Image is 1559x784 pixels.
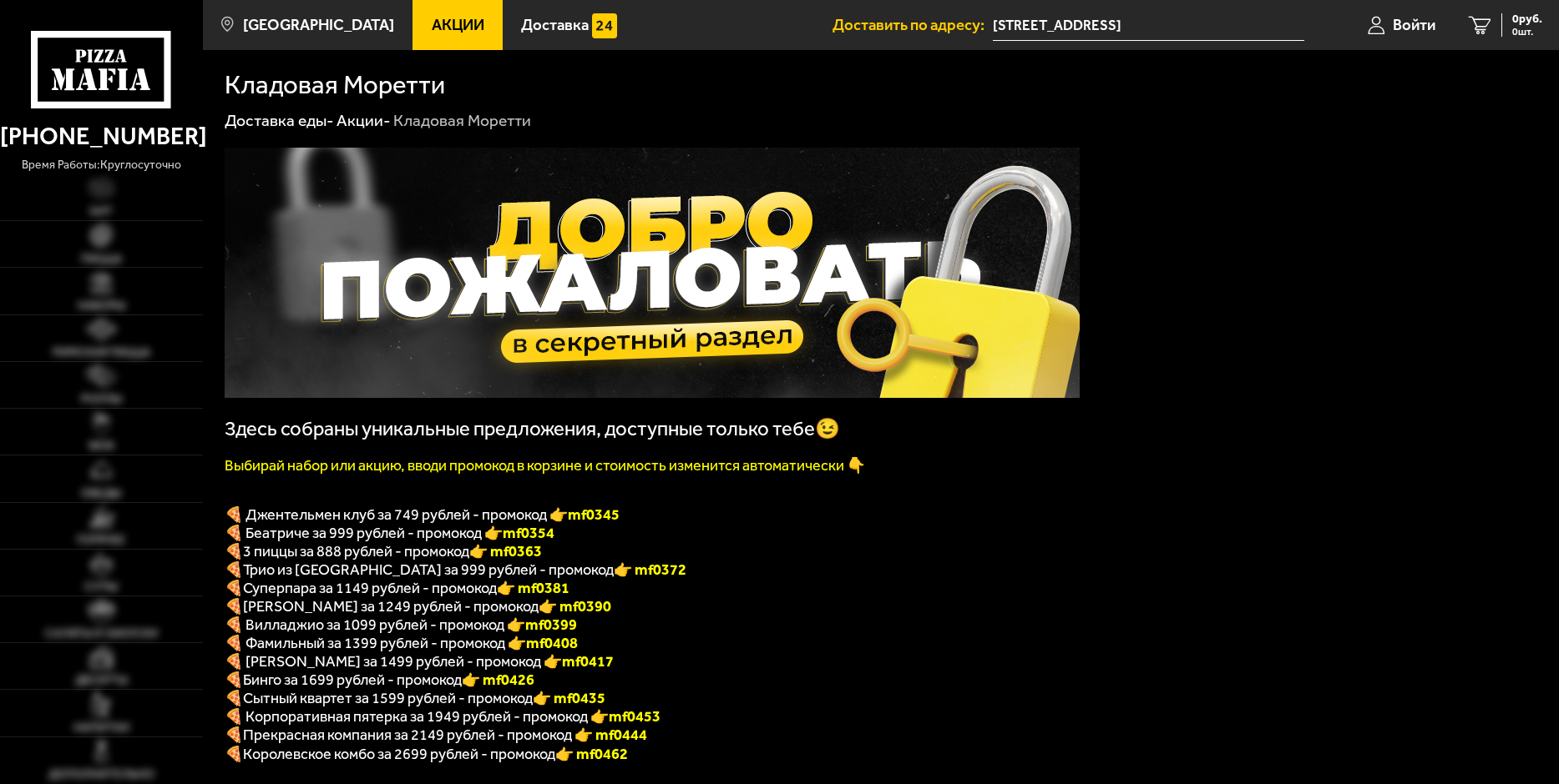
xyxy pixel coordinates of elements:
[525,616,577,634] b: mf0399
[614,560,686,579] font: 👉 mf0372
[993,10,1304,41] span: Удельный проспект, 5
[45,628,158,640] span: Салаты и закуски
[243,579,497,597] span: Суперпара за 1149 рублей - промокод
[225,597,243,616] b: 🍕
[225,726,243,744] font: 🍕
[225,560,243,579] font: 🍕
[84,581,118,593] span: Супы
[243,671,462,689] span: Бинго за 1699 рублей - промокод
[225,417,840,440] span: Здесь собраны уникальные предложения, доступные только тебе😉
[225,456,865,475] font: Выбирай набор или акцию, вводи промокод в корзине и стоимость изменится автоматически 👇
[432,18,484,33] span: Акции
[225,579,243,597] font: 🍕
[53,347,150,359] span: Римская пицца
[225,505,620,524] span: 🍕 Джентельмен клуб за 749 рублей - промокод 👉
[521,18,589,33] span: Доставка
[243,542,469,560] span: 3 пиццы за 888 рублей - промокод
[575,726,647,744] font: 👉 mf0444
[73,722,129,734] span: Напитки
[833,18,993,33] span: Доставить по адресу:
[562,652,614,671] b: mf0417
[243,18,394,33] span: [GEOGRAPHIC_DATA]
[243,689,533,707] span: Сытный квартет за 1599 рублей - промокод
[243,560,614,579] span: Трио из [GEOGRAPHIC_DATA] за 999 рублей - промокод
[462,671,534,689] b: 👉 mf0426
[225,148,1080,398] img: 1024x1024
[78,300,125,312] span: Наборы
[225,542,243,560] font: 🍕
[393,110,531,131] div: Кладовая Моретти
[993,10,1304,41] input: Ваш адрес доставки
[1393,18,1435,33] span: Войти
[243,726,575,744] span: Прекрасная компания за 2149 рублей - промокод
[225,111,334,130] a: Доставка еды-
[497,579,569,597] font: 👉 mf0381
[533,689,605,707] b: 👉 mf0435
[225,671,243,689] b: 🍕
[225,616,577,634] span: 🍕 Вилладжио за 1099 рублей - промокод 👉
[225,524,554,542] span: 🍕 Беатриче за 999 рублей - промокод 👉
[89,206,113,218] span: Хит
[243,597,539,616] span: [PERSON_NAME] за 1249 рублей - промокод
[469,542,542,560] font: 👉 mf0363
[225,707,661,726] span: 🍕 Корпоративная пятерка за 1949 рублей - промокод 👉
[225,72,445,98] h1: Кладовая Моретти
[77,535,125,546] span: Горячее
[539,597,611,616] b: 👉 mf0390
[1512,27,1542,37] span: 0 шт.
[337,111,391,130] a: Акции-
[225,745,243,763] font: 🍕
[243,745,555,763] span: Королевское комбо за 2699 рублей - промокод
[592,13,616,38] img: 15daf4d41897b9f0e9f617042186c801.svg
[503,524,554,542] b: mf0354
[225,634,578,652] span: 🍕 Фамильный за 1399 рублей - промокод 👉
[609,707,661,726] b: mf0453
[1512,13,1542,25] span: 0 руб.
[81,254,122,265] span: Пицца
[81,394,122,405] span: Роллы
[225,689,243,707] b: 🍕
[526,634,578,652] b: mf0408
[48,769,154,781] span: Дополнительно
[75,675,128,686] span: Десерты
[81,488,121,500] span: Обеды
[225,652,614,671] span: 🍕 [PERSON_NAME] за 1499 рублей - промокод 👉
[555,745,628,763] font: 👉 mf0462
[89,440,114,452] span: WOK
[568,505,620,524] b: mf0345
